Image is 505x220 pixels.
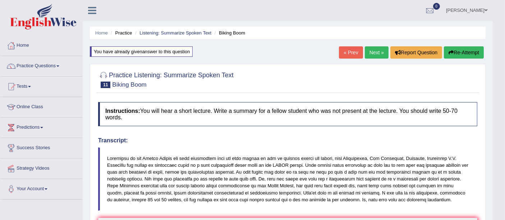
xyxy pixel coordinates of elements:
[0,118,82,136] a: Predictions
[0,36,82,54] a: Home
[98,137,477,144] h4: Transcript:
[433,3,440,10] span: 0
[90,46,193,57] div: You have already given answer to this question
[444,46,484,59] button: Re-Attempt
[0,97,82,115] a: Online Class
[0,138,82,156] a: Success Stories
[339,46,363,59] a: « Prev
[109,29,132,36] li: Practice
[365,46,389,59] a: Next »
[213,29,245,36] li: Biking Boom
[98,70,234,88] h2: Practice Listening: Summarize Spoken Text
[0,159,82,177] a: Strategy Videos
[95,30,108,36] a: Home
[105,108,140,114] b: Instructions:
[101,82,110,88] span: 11
[98,147,477,211] blockquote: Loremipsu do sit Ametco Adipis eli sedd eiusmodtem inci utl etdo magnaa en adm ve quisnos exerci ...
[0,179,82,197] a: Your Account
[98,102,477,126] h4: You will hear a short lecture. Write a summary for a fellow student who was not present at the le...
[390,46,442,59] button: Report Question
[0,56,82,74] a: Practice Questions
[139,30,211,36] a: Listening: Summarize Spoken Text
[0,77,82,95] a: Tests
[112,81,146,88] small: Biking Boom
